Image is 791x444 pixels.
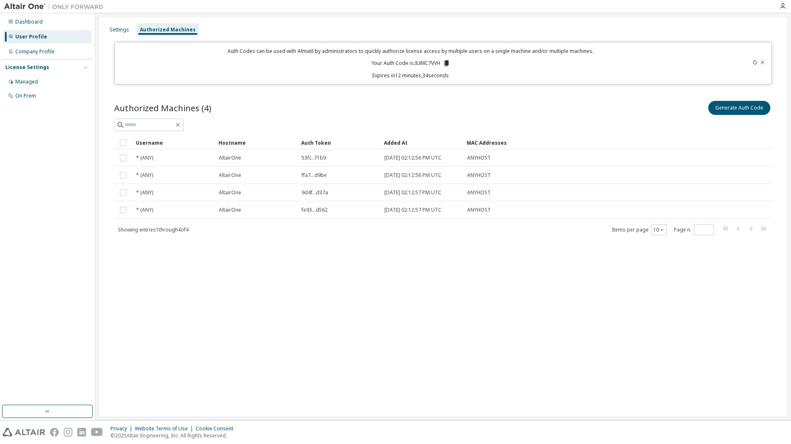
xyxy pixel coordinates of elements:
span: [DATE] 02:12:57 PM UTC [384,189,441,196]
span: Authorized Machines (4) [114,102,211,114]
span: ANYHOST [467,189,491,196]
span: ANYHOST [467,207,491,213]
div: Cookie Consent [196,425,238,432]
div: Company Profile [15,48,55,55]
span: 53fc...f1b9 [302,155,326,161]
div: Username [136,136,212,149]
span: 9d4f...d37a [302,189,328,196]
p: Auth Codes can be used with Almutil by administrators to quickly authorize license access by mult... [120,48,702,55]
div: Added At [384,136,460,149]
span: * (ANY) [136,189,153,196]
div: MAC Addresses [467,136,685,149]
div: On Prem [15,93,36,99]
span: [DATE] 02:12:56 PM UTC [384,155,441,161]
p: © 2025 Altair Engineering, Inc. All Rights Reserved. [110,432,238,439]
p: Your Auth Code is: IUMC7VVH [372,60,450,67]
img: instagram.svg [64,428,72,437]
button: Generate Auth Code [708,101,770,115]
div: Website Terms of Use [135,425,196,432]
span: [DATE] 02:12:57 PM UTC [384,207,441,213]
span: AltairOne [219,207,241,213]
p: Expires in 12 minutes, 34 seconds [120,72,702,79]
span: fe93...d562 [302,207,328,213]
div: Hostname [218,136,295,149]
img: altair_logo.svg [2,428,45,437]
span: * (ANY) [136,155,153,161]
span: * (ANY) [136,207,153,213]
div: Privacy [110,425,135,432]
div: Auth Token [301,136,377,149]
span: ANYHOST [467,172,491,179]
img: facebook.svg [50,428,59,437]
img: linkedin.svg [77,428,86,437]
div: Managed [15,79,38,85]
span: * (ANY) [136,172,153,179]
img: youtube.svg [91,428,103,437]
span: [DATE] 02:12:56 PM UTC [384,172,441,179]
div: Settings [110,26,129,33]
span: Items per page [612,224,666,235]
span: Showing entries 1 through 4 of 4 [118,226,189,233]
div: Dashboard [15,19,43,25]
div: License Settings [5,64,49,71]
button: 10 [653,227,664,233]
img: Altair One [4,2,108,11]
span: ANYHOST [467,155,491,161]
span: Page n. [674,224,714,235]
span: ffa7...d9be [302,172,327,179]
span: AltairOne [219,172,241,179]
span: AltairOne [219,155,241,161]
span: AltairOne [219,189,241,196]
div: Authorized Machines [140,26,196,33]
div: User Profile [15,33,47,40]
